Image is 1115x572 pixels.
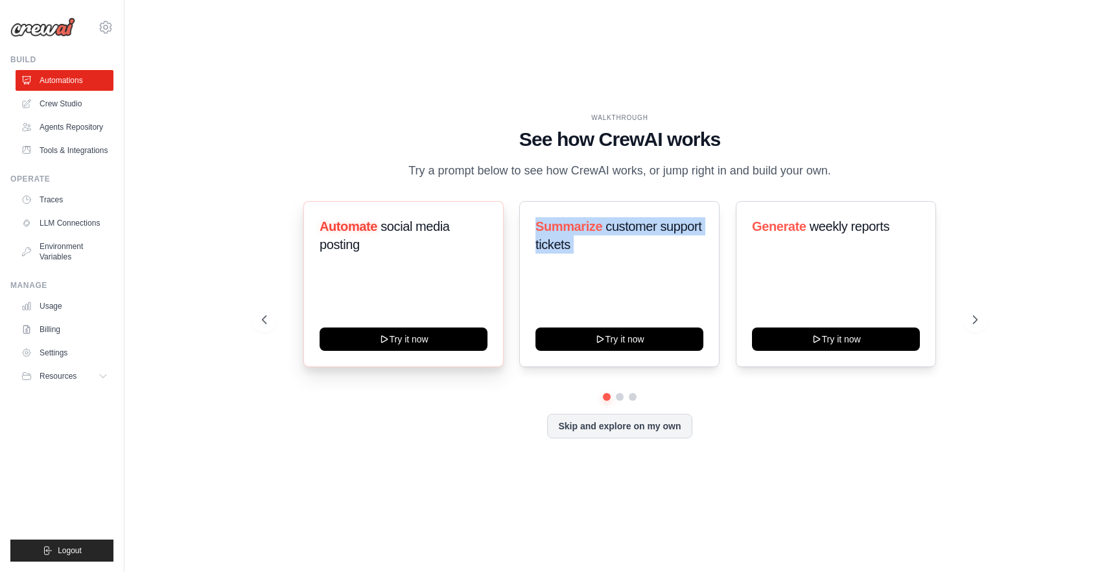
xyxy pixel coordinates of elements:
span: Generate [752,219,806,233]
span: social media posting [320,219,450,252]
span: Automate [320,219,377,233]
div: Operate [10,174,113,184]
a: Crew Studio [16,93,113,114]
button: Try it now [752,328,920,351]
div: WALKTHROUGH [262,113,978,123]
a: Environment Variables [16,236,113,267]
button: Logout [10,540,113,562]
button: Try it now [535,328,703,351]
span: Summarize [535,219,602,233]
p: Try a prompt below to see how CrewAI works, or jump right in and build your own. [402,161,838,180]
a: Automations [16,70,113,91]
a: Billing [16,319,113,340]
h1: See how CrewAI works [262,128,978,151]
a: Tools & Integrations [16,140,113,161]
a: Traces [16,189,113,210]
span: customer support tickets [535,219,701,252]
span: Logout [58,545,82,556]
a: LLM Connections [16,213,113,233]
button: Try it now [320,328,487,351]
span: weekly reports [809,219,889,233]
a: Usage [16,296,113,316]
iframe: Chat Widget [1050,510,1115,572]
button: Skip and explore on my own [547,414,692,438]
button: Resources [16,366,113,387]
a: Settings [16,342,113,363]
span: Resources [40,371,76,381]
div: Build [10,54,113,65]
div: Manage [10,280,113,291]
a: Agents Repository [16,117,113,137]
div: Widget de chat [1050,510,1115,572]
img: Logo [10,18,75,37]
